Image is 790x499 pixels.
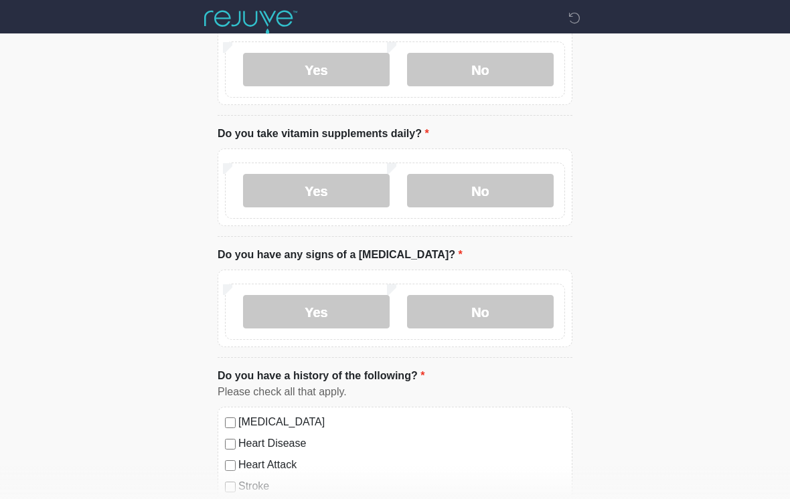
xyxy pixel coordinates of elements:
div: Please check all that apply. [218,384,572,400]
label: Yes [243,174,390,207]
label: [MEDICAL_DATA] [238,414,565,430]
label: Do you have a history of the following? [218,368,424,384]
img: Rejuve Clinics Logo [204,10,297,34]
label: Yes [243,53,390,86]
label: Heart Attack [238,457,565,473]
label: Heart Disease [238,435,565,452]
input: Stroke [225,482,236,492]
input: Heart Attack [225,460,236,471]
label: No [407,53,554,86]
label: No [407,174,554,207]
label: Yes [243,295,390,328]
label: Do you have any signs of a [MEDICAL_DATA]? [218,247,463,263]
label: Do you take vitamin supplements daily? [218,126,429,142]
label: Stroke [238,478,565,494]
label: No [407,295,554,328]
input: [MEDICAL_DATA] [225,417,236,428]
input: Heart Disease [225,439,236,450]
